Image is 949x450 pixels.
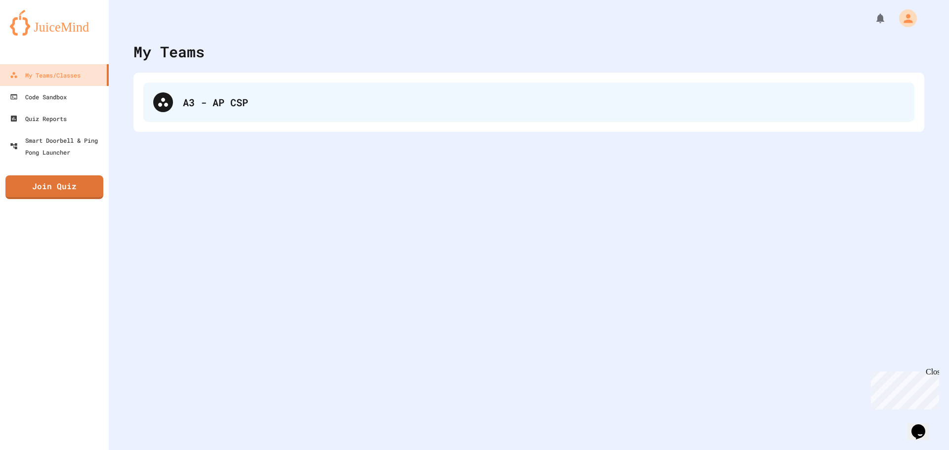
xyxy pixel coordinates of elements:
div: Quiz Reports [10,113,67,124]
div: A3 - AP CSP [183,95,905,110]
div: Smart Doorbell & Ping Pong Launcher [10,134,105,158]
iframe: chat widget [907,410,939,440]
div: My Account [889,7,919,30]
iframe: chat widget [867,368,939,409]
a: Join Quiz [5,175,103,199]
img: logo-orange.svg [10,10,99,36]
div: My Teams/Classes [10,69,81,81]
div: A3 - AP CSP [143,82,914,122]
div: My Teams [133,41,205,63]
div: Code Sandbox [10,91,67,103]
div: My Notifications [856,10,889,27]
div: Chat with us now!Close [4,4,68,63]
